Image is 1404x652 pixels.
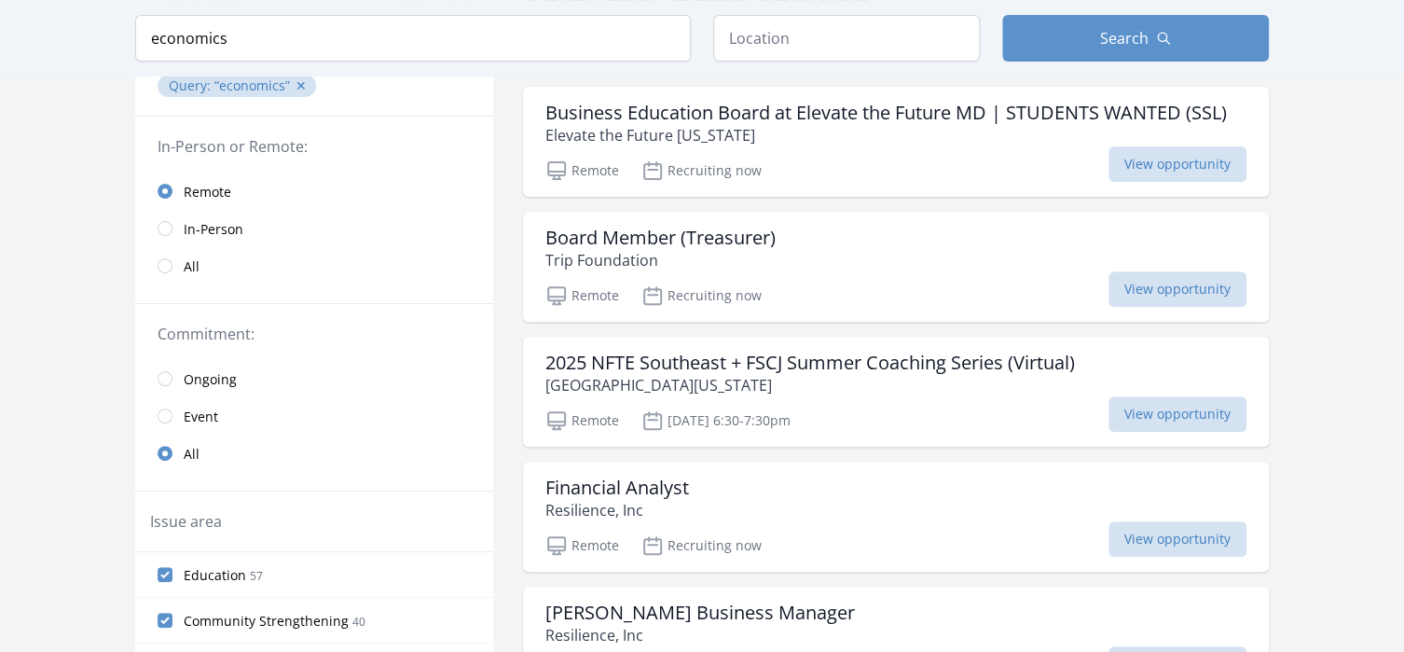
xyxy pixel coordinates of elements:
p: Recruiting now [641,284,762,307]
h3: 2025 NFTE Southeast + FSCJ Summer Coaching Series (Virtual) [545,352,1075,374]
p: Remote [545,160,619,182]
button: ✕ [296,76,307,95]
input: Education 57 [158,567,172,582]
a: Financial Analyst Resilience, Inc Remote Recruiting now View opportunity [523,462,1269,572]
p: [GEOGRAPHIC_DATA][US_STATE] [545,374,1075,396]
span: In-Person [184,220,243,239]
span: Remote [184,183,231,201]
p: Resilience, Inc [545,624,855,646]
span: Query : [169,76,214,94]
span: View opportunity [1108,146,1246,182]
p: Recruiting now [641,534,762,557]
a: Business Education Board at Elevate the Future MD | STUDENTS WANTED (SSL) Elevate the Future [US_... [523,87,1269,197]
input: Location [713,15,980,62]
span: Event [184,408,218,426]
p: Remote [545,409,619,432]
span: View opportunity [1108,396,1246,432]
span: View opportunity [1108,521,1246,557]
a: Ongoing [135,360,493,397]
p: Resilience, Inc [545,499,689,521]
h3: Board Member (Treasurer) [545,227,776,249]
a: 2025 NFTE Southeast + FSCJ Summer Coaching Series (Virtual) [GEOGRAPHIC_DATA][US_STATE] Remote [D... [523,337,1269,447]
span: View opportunity [1108,271,1246,307]
span: All [184,445,200,464]
a: Board Member (Treasurer) Trip Foundation Remote Recruiting now View opportunity [523,212,1269,322]
span: Search [1100,27,1149,49]
p: Remote [545,284,619,307]
span: All [184,257,200,276]
input: Keyword [135,15,691,62]
span: Community Strengthening [184,612,349,631]
legend: Commitment: [158,323,471,345]
q: economics [214,76,290,94]
legend: Issue area [150,510,222,533]
span: 57 [250,568,263,584]
p: Remote [545,534,619,557]
a: Remote [135,173,493,210]
span: 40 [352,614,365,630]
button: Search [1002,15,1269,62]
a: In-Person [135,210,493,247]
h3: Financial Analyst [545,477,689,499]
a: All [135,247,493,284]
p: Recruiting now [641,160,762,182]
p: Elevate the Future [US_STATE] [545,124,1227,146]
a: Event [135,397,493,435]
span: Ongoing [184,370,237,389]
input: Community Strengthening 40 [158,613,172,628]
legend: In-Person or Remote: [158,135,471,158]
a: All [135,435,493,472]
h3: Business Education Board at Elevate the Future MD | STUDENTS WANTED (SSL) [545,102,1227,124]
span: Education [184,566,246,585]
p: [DATE] 6:30-7:30pm [641,409,791,432]
h3: [PERSON_NAME] Business Manager [545,602,855,624]
p: Trip Foundation [545,249,776,271]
